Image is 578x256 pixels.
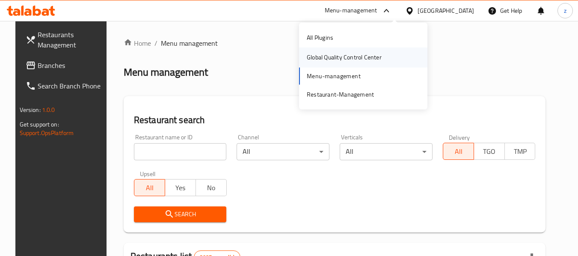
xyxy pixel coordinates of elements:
[124,38,151,48] a: Home
[138,182,162,194] span: All
[237,143,329,160] div: All
[134,143,227,160] input: Search for restaurant name or ID..
[477,145,501,158] span: TGO
[504,143,536,160] button: TMP
[134,114,536,127] h2: Restaurant search
[124,38,546,48] nav: breadcrumb
[20,104,41,115] span: Version:
[20,127,74,138] a: Support.OpsPlatform
[307,90,374,99] div: Restaurant-Management
[508,145,532,158] span: TMP
[169,182,193,194] span: Yes
[42,104,55,115] span: 1.0.0
[340,143,433,160] div: All
[38,29,105,50] span: Restaurants Management
[418,6,474,15] div: [GEOGRAPHIC_DATA]
[141,209,220,220] span: Search
[564,6,566,15] span: z
[19,55,112,76] a: Branches
[38,60,105,71] span: Branches
[161,38,218,48] span: Menu management
[134,206,227,222] button: Search
[325,6,377,16] div: Menu-management
[154,38,157,48] li: /
[19,76,112,96] a: Search Branch Phone
[307,53,382,62] div: Global Quality Control Center
[196,179,227,196] button: No
[19,24,112,55] a: Restaurants Management
[38,81,105,91] span: Search Branch Phone
[449,134,470,140] label: Delivery
[307,33,333,42] div: All Plugins
[199,182,223,194] span: No
[447,145,471,158] span: All
[474,143,505,160] button: TGO
[165,179,196,196] button: Yes
[443,143,474,160] button: All
[20,119,59,130] span: Get support on:
[140,171,156,177] label: Upsell
[134,179,165,196] button: All
[124,65,208,79] h2: Menu management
